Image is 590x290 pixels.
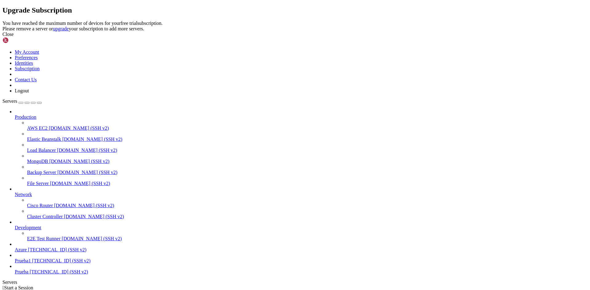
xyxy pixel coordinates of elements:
[27,197,588,208] li: Cisco Router [DOMAIN_NAME] (SSH v2)
[27,175,588,186] li: File Server [DOMAIN_NAME] (SSH v2)
[15,269,28,274] span: Prueba
[15,77,37,82] a: Contact Us
[15,225,588,230] a: Development
[15,49,39,55] a: My Account
[27,170,588,175] a: Backup Server [DOMAIN_NAME] (SSH v2)
[27,181,588,186] a: File Server [DOMAIN_NAME] (SSH v2)
[15,114,36,120] span: Production
[27,208,588,219] li: Cluster Controller [DOMAIN_NAME] (SSH v2)
[53,26,69,31] a: upgrade
[15,192,32,197] span: Network
[57,170,118,175] span: [DOMAIN_NAME] (SSH v2)
[54,203,114,208] span: [DOMAIN_NAME] (SSH v2)
[15,192,588,197] a: Network
[27,120,588,131] li: AWS EC2 [DOMAIN_NAME] (SSH v2)
[2,37,38,43] img: Shellngn
[2,99,17,104] span: Servers
[15,88,29,93] a: Logout
[49,159,109,164] span: [DOMAIN_NAME] (SSH v2)
[27,159,48,164] span: MongoDB
[32,258,90,263] span: [TECHNICAL_ID] (SSH v2)
[27,137,588,142] a: Elastic Beanstalk [DOMAIN_NAME] (SSH v2)
[2,6,588,14] h2: Upgrade Subscription
[15,114,588,120] a: Production
[15,66,40,71] a: Subscription
[27,181,49,186] span: File Server
[28,247,86,252] span: [TECHNICAL_ID] (SSH v2)
[15,258,31,263] span: Prueba1
[15,225,41,230] span: Development
[64,214,124,219] span: [DOMAIN_NAME] (SSH v2)
[15,55,38,60] a: Preferences
[15,219,588,242] li: Development
[27,126,588,131] a: AWS EC2 [DOMAIN_NAME] (SSH v2)
[2,99,42,104] a: Servers
[50,181,110,186] span: [DOMAIN_NAME] (SSH v2)
[27,236,61,241] span: E2E Test Runner
[15,253,588,264] li: Prueba1 [TECHNICAL_ID] (SSH v2)
[27,142,588,153] li: Load Balancer [DOMAIN_NAME] (SSH v2)
[27,164,588,175] li: Backup Server [DOMAIN_NAME] (SSH v2)
[15,186,588,219] li: Network
[15,258,588,264] a: Prueba1 [TECHNICAL_ID] (SSH v2)
[15,247,27,252] span: Azure
[27,126,48,131] span: AWS EC2
[27,170,56,175] span: Backup Server
[27,214,588,219] a: Cluster Controller [DOMAIN_NAME] (SSH v2)
[27,203,588,208] a: Cisco Router [DOMAIN_NAME] (SSH v2)
[62,137,123,142] span: [DOMAIN_NAME] (SSH v2)
[27,148,588,153] a: Load Balancer [DOMAIN_NAME] (SSH v2)
[29,269,88,274] span: [TECHNICAL_ID] (SSH v2)
[15,60,33,66] a: Identities
[27,131,588,142] li: Elastic Beanstalk [DOMAIN_NAME] (SSH v2)
[27,148,56,153] span: Load Balancer
[15,264,588,275] li: Prueba [TECHNICAL_ID] (SSH v2)
[2,21,588,32] div: You have reached the maximum number of devices for your free trial subscription. Please remove a ...
[27,159,588,164] a: MongoDB [DOMAIN_NAME] (SSH v2)
[27,230,588,242] li: E2E Test Runner [DOMAIN_NAME] (SSH v2)
[15,109,588,186] li: Production
[15,242,588,253] li: Azure [TECHNICAL_ID] (SSH v2)
[62,236,122,241] span: [DOMAIN_NAME] (SSH v2)
[15,247,588,253] a: Azure [TECHNICAL_ID] (SSH v2)
[2,32,588,37] div: Close
[49,126,109,131] span: [DOMAIN_NAME] (SSH v2)
[27,236,588,242] a: E2E Test Runner [DOMAIN_NAME] (SSH v2)
[27,153,588,164] li: MongoDB [DOMAIN_NAME] (SSH v2)
[15,269,588,275] a: Prueba [TECHNICAL_ID] (SSH v2)
[2,280,588,285] div: Servers
[27,137,61,142] span: Elastic Beanstalk
[57,148,117,153] span: [DOMAIN_NAME] (SSH v2)
[27,214,63,219] span: Cluster Controller
[27,203,53,208] span: Cisco Router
